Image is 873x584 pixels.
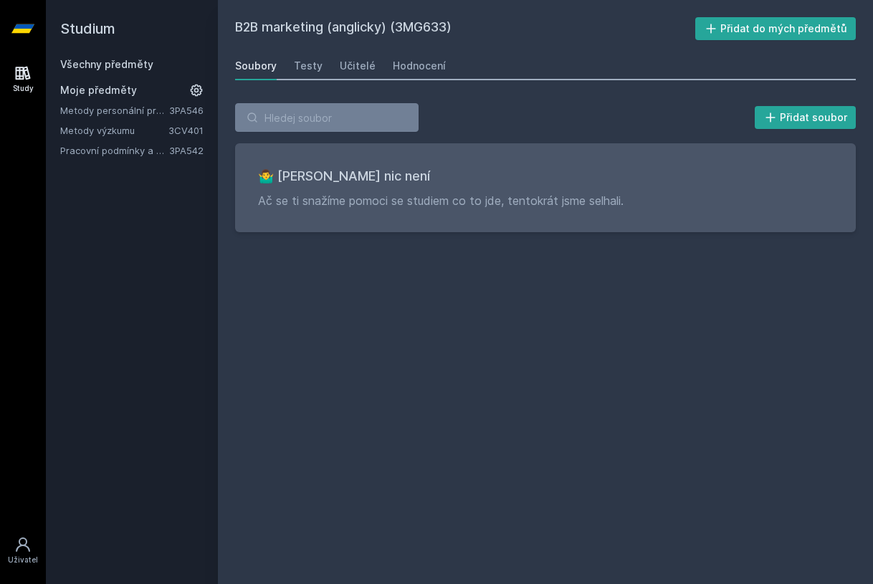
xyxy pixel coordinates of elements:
a: Pracovní podmínky a pracovní vztahy [60,143,169,158]
span: Moje předměty [60,83,137,97]
div: Hodnocení [393,59,446,73]
h3: 🤷‍♂️ [PERSON_NAME] nic není [258,166,833,186]
button: Přidat soubor [755,106,857,129]
div: Uživatel [8,555,38,565]
a: Metody personální práce [60,103,169,118]
div: Study [13,83,34,94]
a: Všechny předměty [60,58,153,70]
div: Učitelé [340,59,376,73]
a: Study [3,57,43,101]
h2: B2B marketing (anglicky) (3MG633) [235,17,695,40]
a: Metody výzkumu [60,123,168,138]
a: Uživatel [3,529,43,573]
a: Hodnocení [393,52,446,80]
div: Soubory [235,59,277,73]
a: 3CV401 [168,125,204,136]
a: 3PA542 [169,145,204,156]
input: Hledej soubor [235,103,419,132]
button: Přidat do mých předmětů [695,17,857,40]
a: Učitelé [340,52,376,80]
p: Ač se ti snažíme pomoci se studiem co to jde, tentokrát jsme selhali. [258,192,833,209]
a: Testy [294,52,323,80]
div: Testy [294,59,323,73]
a: 3PA546 [169,105,204,116]
a: Soubory [235,52,277,80]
